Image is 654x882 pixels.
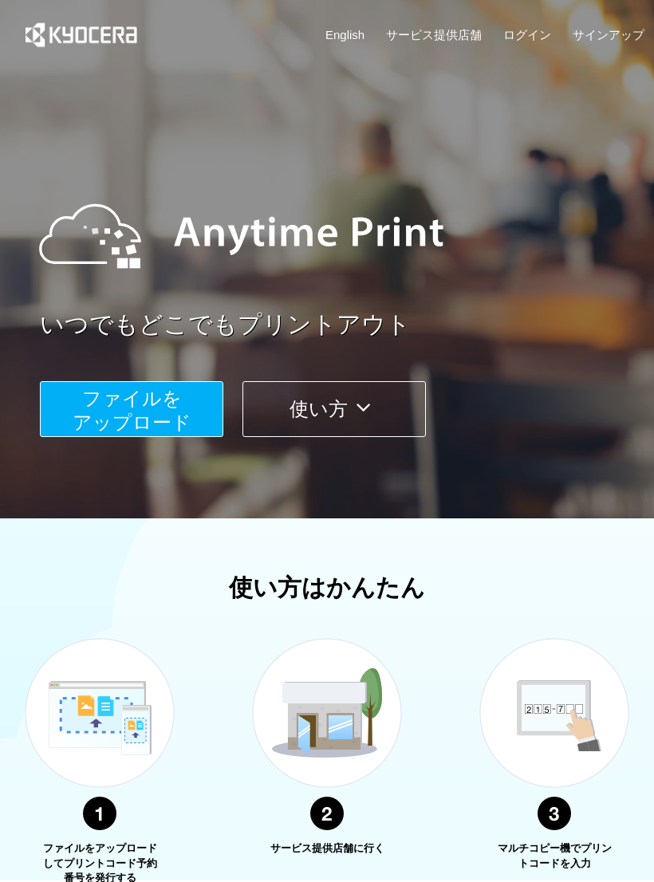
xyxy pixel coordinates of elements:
a: サービス提供店舗 [386,26,482,43]
button: ファイルを​​アップロード [40,381,223,437]
button: 使い方 [242,381,426,437]
p: サービス提供店舗に行く [267,841,387,856]
p: マルチコピー機でプリントコードを入力 [494,841,614,871]
a: サインアップ [573,26,644,43]
span: ファイルを ​​アップロード [73,388,191,433]
a: English [325,26,364,43]
a: いつでもどこでもプリントアウト [40,308,654,342]
a: ログイン [503,26,551,43]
